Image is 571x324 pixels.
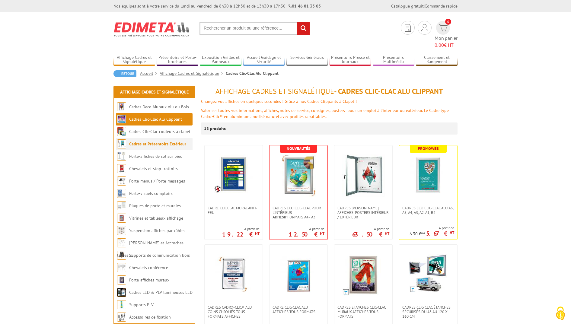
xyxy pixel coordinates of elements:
a: Affichage Cadres et Signalétique [120,89,189,95]
a: Suspension affiches par câbles [129,228,185,233]
img: Edimeta [113,18,190,40]
sup: HT [450,230,454,235]
span: Cadres Etanches Clic-Clac muraux affiches tous formats [337,305,389,319]
img: Vitrines et tableaux affichage [117,214,126,223]
img: Cadres vitrines affiches-posters intérieur / extérieur [342,154,384,197]
img: Cookies (fenêtre modale) [553,306,568,321]
img: Porte-affiches de sol sur pied [117,152,126,161]
img: Cadres Clic-Clac Étanches Sécurisés du A3 au 120 x 160 cm [409,254,448,293]
a: Cadres Eco Clic-Clac pour l'intérieur -Adhésifformats A4 - A3 [270,206,327,219]
span: 0,00 [435,42,444,48]
input: rechercher [297,22,310,35]
a: Cadre Clic-Clac Alu affiches tous formats [270,305,327,314]
img: Chevalets et stop trottoirs [117,164,126,173]
span: A partir de [410,226,454,230]
a: Cadres Deco Muraux Alu ou Bois [129,104,189,110]
strong: 01 46 81 33 03 [289,3,321,9]
span: Cadres Eco Clic-Clac alu A6, A5, A4, A3, A2, A1, B2 [402,206,454,215]
img: Suspension affiches par câbles [117,226,126,235]
a: Retour [113,70,136,77]
span: Cadres [PERSON_NAME] affiches-posters intérieur / extérieur [337,206,389,219]
a: Présentoirs et Porte-brochures [157,55,198,65]
a: Commande rapide [425,3,458,9]
a: Cadres Clic-Clac Étanches Sécurisés du A3 au 120 x 160 cm [399,305,457,319]
a: Cadres Etanches Clic-Clac muraux affiches tous formats [334,305,392,319]
a: Chevalets et stop trottoirs [129,166,178,171]
img: Porte-visuels comptoirs [117,189,126,198]
a: Services Généraux [286,55,328,65]
a: Affichage Cadres et Signalétique [113,55,155,65]
a: Accessoires de fixation [129,314,171,320]
img: Porte-affiches muraux [117,275,126,284]
p: 6.30 € [410,232,425,236]
a: Porte-visuels comptoirs [129,191,173,196]
span: Cadres Cadro-Clic® Alu coins chromés tous formats affiches [208,305,260,319]
a: [PERSON_NAME] et Accroches tableaux [117,240,183,258]
span: Mon panier [435,35,458,49]
a: Cadres Clic-Clac couleurs à clapet [129,129,190,134]
a: Cadres Clic-Clac Alu Clippant [129,116,182,122]
strong: Adhésif [273,214,287,220]
a: Supports PLV [129,302,154,307]
span: 0 [445,19,451,25]
sup: HT [255,231,260,236]
a: Porte-menus / Porte-messages [129,178,185,184]
img: Cadres Clic-Clac couleurs à clapet [117,127,126,136]
a: Accueil Guidage et Sécurité [243,55,285,65]
img: devis rapide [405,24,411,32]
li: Cadres Clic-Clac Alu Clippant [226,70,279,76]
a: Cadres Eco Clic-Clac alu A6, A5, A4, A3, A2, A1, B2 [399,206,457,215]
div: Nos équipes sont à votre service du lundi au vendredi de 8h30 à 12h30 et de 13h30 à 17h30 [113,3,321,9]
span: A partir de [289,227,324,231]
a: Cadre CLIC CLAC Mural ANTI-FEU [205,206,263,215]
div: | [391,3,458,9]
img: Cadres Deco Muraux Alu ou Bois [117,102,126,111]
a: Catalogue gratuit [391,3,424,9]
a: Présentoirs Multimédia [373,55,414,65]
span: A partir de [352,227,389,231]
a: Cadres Cadro-Clic® Alu coins chromés tous formats affiches [205,305,263,319]
span: € HT [435,42,458,49]
p: 13 produits [204,122,227,135]
sup: HT [320,231,324,236]
a: Chevalets conférence [129,265,168,270]
a: Porte-affiches muraux [129,277,169,283]
a: Cadres et Présentoirs Extérieur [129,141,186,147]
span: Cadre CLIC CLAC Mural ANTI-FEU [208,206,260,215]
img: Cadres Clic-Clac Alu Clippant [117,115,126,124]
img: Cadres Eco Clic-Clac pour l'intérieur - <strong>Adhésif</strong> formats A4 - A3 [277,154,320,197]
img: Cadre CLIC CLAC Mural ANTI-FEU [214,154,253,194]
img: Cimaises et Accroches tableaux [117,238,126,247]
a: Porte-affiches de sol sur pied [129,154,182,159]
img: Cadres Eco Clic-Clac alu A6, A5, A4, A3, A2, A1, B2 [407,154,449,197]
p: 12.50 € [289,233,324,236]
a: Affichage Cadres et Signalétique [160,71,226,76]
input: Rechercher un produit ou une référence... [199,22,310,35]
b: Nouveautés [287,146,310,151]
sup: HT [385,231,389,236]
a: Vitrines et tableaux affichage [129,215,183,221]
span: Affichage Cadres et Signalétique [215,87,334,96]
a: Cadres [PERSON_NAME] affiches-posters intérieur / extérieur [334,206,392,219]
span: A partir de [222,227,260,231]
a: devis rapide 0 Mon panier 0,00€ HT [435,21,458,49]
h1: - Cadres Clic-Clac Alu Clippant [201,87,458,95]
img: devis rapide [439,24,448,31]
sup: HT [421,230,425,235]
span: Cadre Clic-Clac Alu affiches tous formats [273,305,324,314]
img: Cadres Etanches Clic-Clac muraux affiches tous formats [342,254,384,296]
button: Cookies (fenêtre modale) [550,303,571,324]
a: Supports de communication bois [129,253,190,258]
p: 19.22 € [222,233,260,236]
p: 5.67 € [426,232,454,235]
img: Cadres et Présentoirs Extérieur [117,139,126,148]
img: Cadre Clic-Clac Alu affiches tous formats [277,254,320,296]
img: Cadres Cadro-Clic® Alu coins chromés tous formats affiches [212,254,255,296]
img: Supports PLV [117,300,126,309]
img: Cadres LED & PLV lumineuses LED [117,288,126,297]
img: Accessoires de fixation [117,313,126,322]
img: Plaques de porte et murales [117,201,126,210]
span: Cadres Clic-Clac Étanches Sécurisés du A3 au 120 x 160 cm [402,305,454,319]
a: Accueil [140,71,160,76]
font: Valoriser toutes vos informations, affiches, notes de service, consignes, posters pour un emploi ... [201,108,449,119]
